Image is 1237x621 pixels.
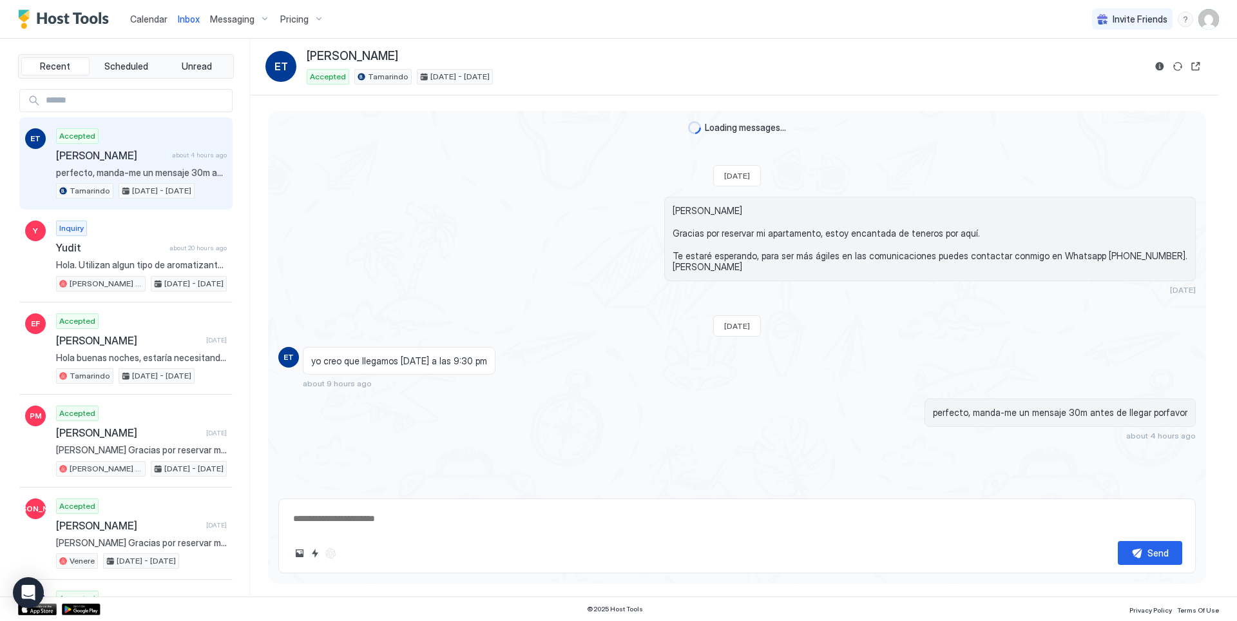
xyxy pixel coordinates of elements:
a: Terms Of Use [1177,602,1219,616]
span: Hola buenas noches, estaría necesitando alquilar por unos 13. Sería para dos señoras de 60 años q... [56,352,227,364]
button: Quick reply [307,546,323,561]
span: Accepted [59,315,95,327]
button: Sync reservation [1170,59,1185,74]
button: Recent [21,57,90,75]
span: © 2025 Host Tools [587,605,643,613]
span: Tamarindo [70,185,110,197]
span: Y [33,225,38,237]
span: about 9 hours ago [303,379,372,388]
span: about 20 hours ago [169,244,227,252]
span: [DATE] [724,171,750,181]
span: [DATE] - [DATE] [132,185,191,197]
span: ET [283,351,294,363]
div: Send [1147,546,1169,560]
span: Accepted [59,593,95,604]
span: [PERSON_NAME] [4,503,68,515]
span: Yudit [56,241,164,254]
div: User profile [1198,9,1219,30]
span: Inquiry [59,222,84,234]
span: ET [274,59,288,74]
span: [PERSON_NAME] Gracias por reservar mi apartamento, estoy encantada de teneros por aquí. Te estaré... [56,444,227,456]
span: Privacy Policy [1129,606,1172,614]
span: yo creo que llegamos [DATE] a las 9:30 pm [311,355,487,367]
button: Unread [162,57,231,75]
span: Terms Of Use [1177,606,1219,614]
span: [PERSON_NAME] [56,149,167,162]
span: Pricing [280,14,309,25]
a: Calendar [130,12,168,26]
span: about 4 hours ago [172,151,227,159]
a: App Store [18,604,57,615]
a: Google Play Store [62,604,101,615]
span: Invite Friends [1113,14,1167,25]
span: Accepted [59,408,95,419]
span: Scheduled [104,61,148,72]
span: ET [30,133,41,144]
span: Tamarindo [70,370,110,382]
a: Inbox [178,12,200,26]
span: Hola. Utilizan algun tipo de aromatizantes u olores en el apartamento [56,259,227,271]
span: [DATE] [724,321,750,331]
span: Accepted [59,130,95,142]
span: PM [30,410,42,422]
span: [DATE] [206,336,227,344]
a: Privacy Policy [1129,602,1172,616]
span: Inbox [178,14,200,25]
span: [PERSON_NAME] [56,426,201,439]
span: [PERSON_NAME] By [PERSON_NAME] [70,463,142,475]
span: [DATE] [1170,285,1196,295]
button: Send [1118,541,1182,565]
button: Scheduled [92,57,160,75]
button: Upload image [292,546,307,561]
span: [DATE] - [DATE] [132,370,191,382]
span: [DATE] [206,429,227,437]
span: Messaging [210,14,254,25]
a: Host Tools Logo [18,10,115,29]
span: [DATE] - [DATE] [164,278,224,290]
div: tab-group [18,54,234,79]
span: about 4 hours ago [1126,431,1196,440]
span: Tamarindo [368,71,408,83]
span: Accepted [59,500,95,512]
span: EF [31,318,40,330]
span: [DATE] - [DATE] [117,555,176,567]
span: perfecto, manda-me un mensaje 30m antes de llegar porfavor [56,167,227,179]
button: Open reservation [1188,59,1203,74]
span: [PERSON_NAME] Gracias por reservar mi apartamento, estoy encantada de teneros por aquí. Te estaré... [56,537,227,549]
span: [DATE] [206,521,227,529]
span: Venere [70,555,95,567]
span: Accepted [310,71,346,83]
span: [PERSON_NAME] Gracias por reservar mi apartamento, estoy encantada de teneros por aquí. Te estaré... [673,205,1187,273]
span: [PERSON_NAME] [307,49,398,64]
span: [DATE] - [DATE] [430,71,490,83]
input: Input Field [41,90,232,112]
span: Unread [182,61,212,72]
span: [PERSON_NAME] By [PERSON_NAME] [70,278,142,290]
div: loading [688,121,701,134]
span: Loading messages... [705,122,786,133]
span: [DATE] - [DATE] [164,463,224,475]
div: menu [1178,12,1193,27]
button: Reservation information [1152,59,1167,74]
span: Recent [40,61,70,72]
span: [PERSON_NAME] [56,519,201,532]
div: Open Intercom Messenger [13,577,44,608]
span: perfecto, manda-me un mensaje 30m antes de llegar porfavor [933,407,1187,419]
span: Calendar [130,14,168,25]
span: [PERSON_NAME] [56,334,201,347]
